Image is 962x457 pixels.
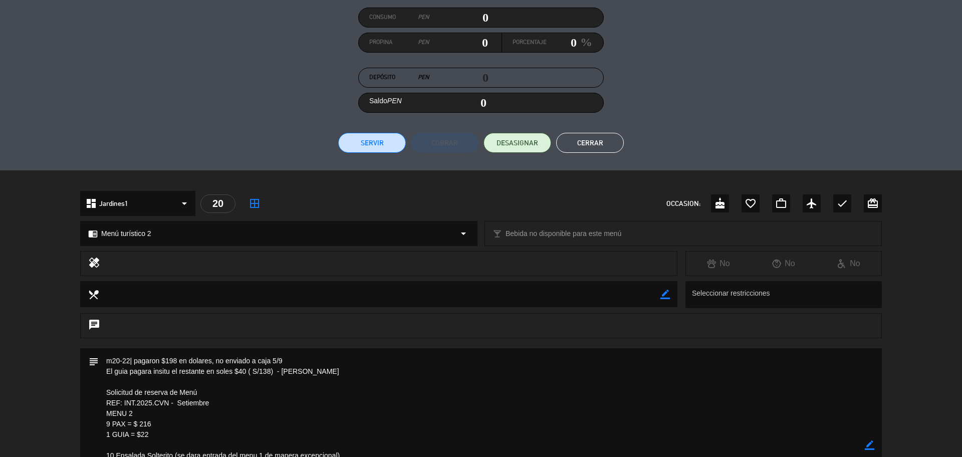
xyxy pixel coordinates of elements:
input: 0 [429,35,489,50]
span: OCCASION: [666,198,700,209]
i: cake [714,197,726,209]
i: chrome_reader_mode [88,229,98,239]
i: subject [88,356,99,367]
span: Menú turístico 2 [101,228,151,240]
i: airplanemode_active [806,197,818,209]
i: local_bar [493,229,502,239]
i: dashboard [85,197,97,209]
span: Jardines1 [99,198,128,209]
em: PEN [418,38,429,48]
i: card_giftcard [867,197,879,209]
input: 0 [547,35,577,50]
label: Saldo [369,95,402,107]
div: 20 [200,194,235,213]
em: % [577,33,592,52]
i: arrow_drop_down [457,227,469,240]
em: PEN [418,13,429,23]
span: Bebida no disponible para este menú [506,228,621,240]
i: check [836,197,848,209]
label: Depósito [369,73,429,83]
i: border_color [660,290,670,299]
i: healing [88,257,100,271]
label: Propina [369,38,429,48]
label: Porcentaje [513,38,547,48]
div: No [816,257,881,270]
i: border_color [865,440,874,450]
button: Cobrar [411,133,478,153]
i: work_outline [775,197,787,209]
i: arrow_drop_down [178,197,190,209]
div: No [751,257,816,270]
i: border_all [249,197,261,209]
i: chat [88,319,100,333]
input: 0 [429,10,489,25]
button: Servir [338,133,406,153]
em: PEN [418,73,429,83]
div: No [686,257,751,270]
button: Cerrar [556,133,624,153]
i: local_dining [88,289,99,300]
span: DESASIGNAR [497,138,538,148]
em: PEN [387,97,402,105]
label: Consumo [369,13,429,23]
i: favorite_border [745,197,757,209]
button: DESASIGNAR [484,133,551,153]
